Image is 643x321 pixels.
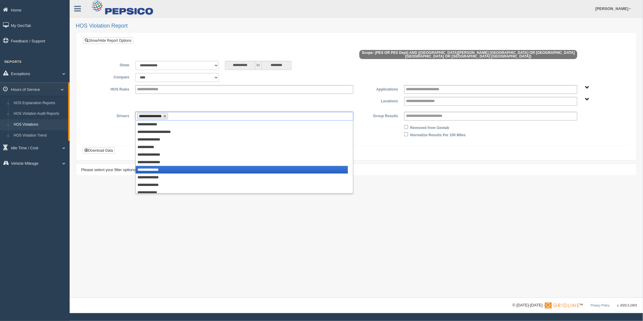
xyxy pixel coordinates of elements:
img: Gridline [545,303,579,309]
label: Removed from Geotab [410,124,449,131]
a: HOS Explanation Reports [11,98,68,109]
label: HOS Rules [87,85,132,92]
div: © [DATE]-[DATE] - ™ [513,302,637,309]
span: Scope: (PES OR PES Dept) AND ([GEOGRAPHIC_DATA][PERSON_NAME] [GEOGRAPHIC_DATA] OR [GEOGRAPHIC_DAT... [359,50,577,59]
span: v. 2025.5.2403 [617,304,637,307]
label: Compare [87,73,132,80]
label: Locations [356,97,401,104]
a: Show/Hide Report Options [83,37,133,44]
label: Group Results [356,112,401,119]
label: Applications [356,85,401,92]
a: HOS Violation Trend [11,130,68,141]
label: Drivers [87,112,132,119]
label: Show [87,61,132,68]
span: to [255,61,261,70]
span: Please select your filter options above and click "Apply Filters" to view your report. [81,167,224,172]
button: Download Data [83,147,115,154]
a: Privacy Policy [591,304,609,307]
a: HOS Violations [11,119,68,130]
label: Normalize Results Per 100 Miles [410,131,466,138]
h2: HOS Violation Report [76,23,637,29]
a: HOS Violation Audit Reports [11,108,68,119]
